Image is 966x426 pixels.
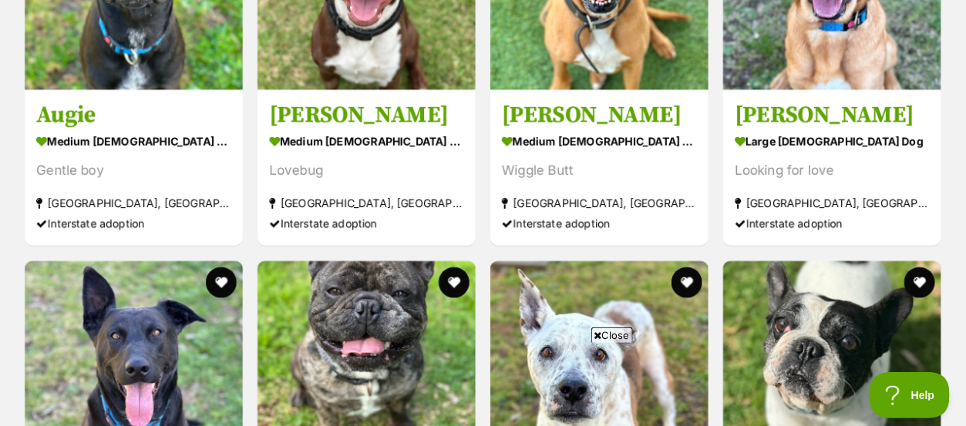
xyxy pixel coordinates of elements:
[36,131,231,153] div: medium [DEMOGRAPHIC_DATA] Dog
[490,90,709,247] a: [PERSON_NAME] medium [DEMOGRAPHIC_DATA] Dog Wiggle Butt [GEOGRAPHIC_DATA], [GEOGRAPHIC_DATA] Inte...
[591,327,633,343] span: Close
[206,267,237,298] button: favourite
[502,131,697,153] div: medium [DEMOGRAPHIC_DATA] Dog
[36,214,231,235] div: Interstate adoption
[36,193,231,214] div: [GEOGRAPHIC_DATA], [GEOGRAPHIC_DATA]
[735,102,930,131] h3: [PERSON_NAME]
[502,193,697,214] div: [GEOGRAPHIC_DATA], [GEOGRAPHIC_DATA]
[109,349,857,418] iframe: Advertisement
[502,214,697,235] div: Interstate adoption
[269,193,464,214] div: [GEOGRAPHIC_DATA], [GEOGRAPHIC_DATA]
[723,90,941,247] a: [PERSON_NAME] large [DEMOGRAPHIC_DATA] Dog Looking for love [GEOGRAPHIC_DATA], [GEOGRAPHIC_DATA] ...
[269,214,464,235] div: Interstate adoption
[25,90,243,247] a: Augie medium [DEMOGRAPHIC_DATA] Dog Gentle boy [GEOGRAPHIC_DATA], [GEOGRAPHIC_DATA] Interstate ad...
[36,102,231,131] h3: Augie
[735,161,930,182] div: Looking for love
[502,102,697,131] h3: [PERSON_NAME]
[904,267,935,298] button: favourite
[870,372,951,418] iframe: Help Scout Beacon - Open
[257,90,476,247] a: [PERSON_NAME] medium [DEMOGRAPHIC_DATA] Dog Lovebug [GEOGRAPHIC_DATA], [GEOGRAPHIC_DATA] Intersta...
[671,267,702,298] button: favourite
[439,267,470,298] button: favourite
[735,214,930,235] div: Interstate adoption
[36,161,231,182] div: Gentle boy
[502,161,697,182] div: Wiggle Butt
[269,102,464,131] h3: [PERSON_NAME]
[269,161,464,182] div: Lovebug
[735,131,930,153] div: large [DEMOGRAPHIC_DATA] Dog
[269,131,464,153] div: medium [DEMOGRAPHIC_DATA] Dog
[735,193,930,214] div: [GEOGRAPHIC_DATA], [GEOGRAPHIC_DATA]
